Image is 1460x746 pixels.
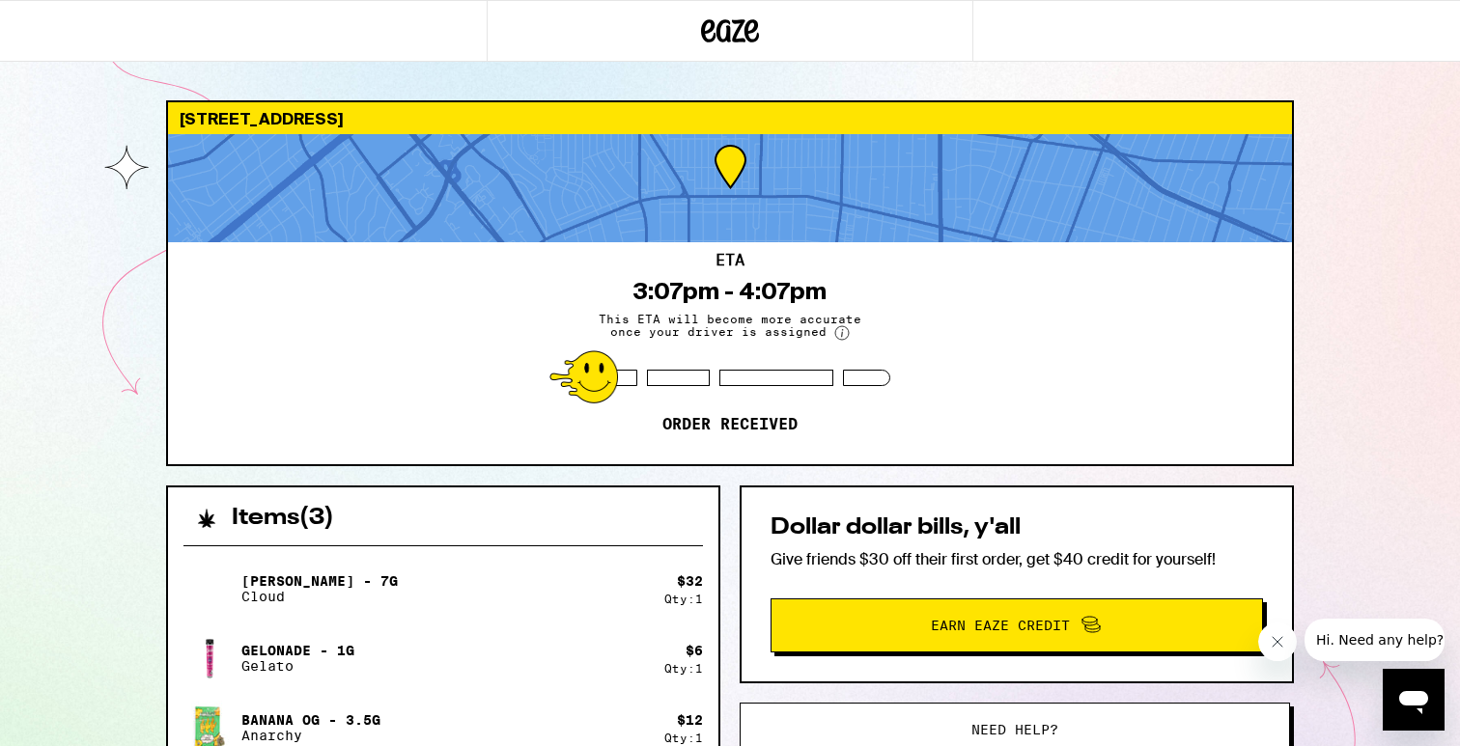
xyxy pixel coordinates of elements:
img: Gelonade - 1g [183,631,238,685]
div: Qty: 1 [664,662,703,675]
img: Runtz - 7g [183,562,238,616]
p: Give friends $30 off their first order, get $40 credit for yourself! [771,549,1263,569]
div: $ 6 [686,643,703,658]
p: Order received [662,415,798,434]
div: $ 12 [677,712,703,728]
div: 3:07pm - 4:07pm [633,278,827,305]
p: Anarchy [241,728,380,743]
p: [PERSON_NAME] - 7g [241,573,398,589]
div: Qty: 1 [664,732,703,744]
p: Gelato [241,658,354,674]
p: Gelonade - 1g [241,643,354,658]
p: Banana OG - 3.5g [241,712,380,728]
h2: Items ( 3 ) [232,507,334,530]
h2: Dollar dollar bills, y'all [771,516,1263,539]
iframe: Message from company [1305,619,1445,661]
div: Qty: 1 [664,593,703,605]
div: $ 32 [677,573,703,589]
span: This ETA will become more accurate once your driver is assigned [585,313,875,341]
span: Earn Eaze Credit [931,619,1070,632]
p: Cloud [241,589,398,604]
h2: ETA [716,253,744,268]
button: Earn Eaze Credit [771,598,1263,652]
iframe: Button to launch messaging window [1383,669,1445,731]
iframe: Close message [1258,622,1297,661]
div: [STREET_ADDRESS] [168,102,1292,134]
span: Need help? [971,723,1058,736]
